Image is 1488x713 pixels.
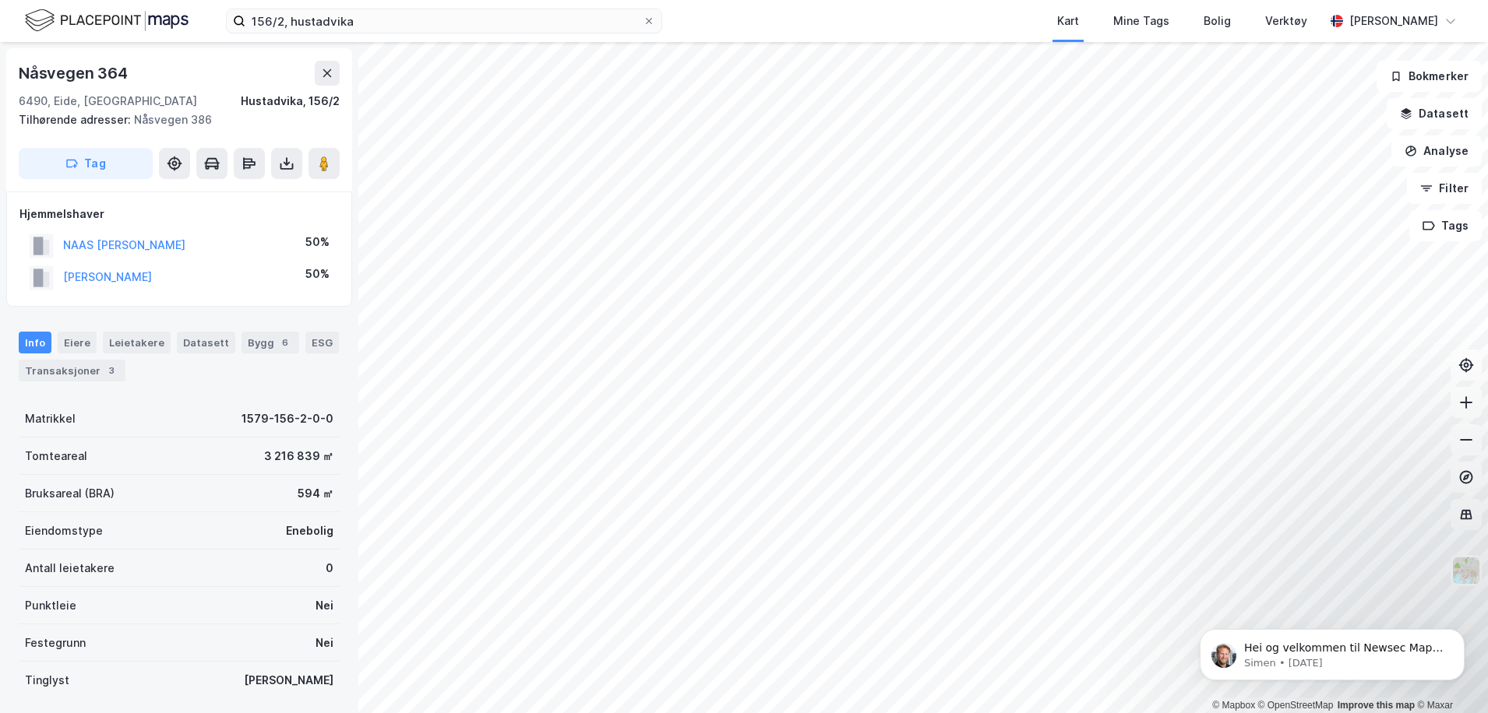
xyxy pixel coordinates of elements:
div: 50% [305,233,330,251]
div: Hjemmelshaver [19,205,339,223]
div: 0 [326,559,333,578]
button: Bokmerker [1377,61,1482,92]
div: Bygg [242,332,299,353]
div: 6490, Eide, [GEOGRAPHIC_DATA] [19,92,197,111]
div: Tomteareal [25,447,87,465]
div: 3 [104,363,119,378]
div: Bolig [1204,12,1231,30]
div: Nåsvegen 364 [19,61,131,86]
div: Info [19,332,51,353]
div: Nei [316,596,333,615]
div: Tinglyst [25,671,69,690]
div: Antall leietakere [25,559,115,578]
div: Eiendomstype [25,522,103,540]
div: Leietakere [103,332,171,353]
input: Søk på adresse, matrikkel, gårdeiere, leietakere eller personer [245,9,643,33]
button: Datasett [1387,98,1482,129]
a: Mapbox [1212,700,1255,711]
a: OpenStreetMap [1258,700,1334,711]
div: 594 ㎡ [298,484,333,503]
button: Analyse [1391,135,1482,167]
div: 6 [277,335,293,350]
img: logo.f888ab2527a4732fd821a326f86c7f29.svg [25,7,189,34]
div: Mine Tags [1113,12,1169,30]
div: 50% [305,265,330,283]
div: Enebolig [286,522,333,540]
div: Datasett [177,332,235,353]
div: [PERSON_NAME] [1349,12,1438,30]
button: Tags [1409,210,1482,241]
button: Tag [19,148,153,179]
div: Hustadvika, 156/2 [241,92,340,111]
div: Kart [1057,12,1079,30]
div: Festegrunn [25,634,86,652]
div: Matrikkel [25,409,76,428]
img: Z [1451,556,1481,585]
div: [PERSON_NAME] [244,671,333,690]
a: Improve this map [1338,700,1415,711]
div: Eiere [58,332,97,353]
button: Filter [1407,173,1482,204]
div: 3 216 839 ㎡ [264,447,333,465]
span: Tilhørende adresser: [19,113,134,126]
div: Verktøy [1265,12,1307,30]
div: ESG [305,332,339,353]
div: 1579-156-2-0-0 [242,409,333,428]
div: Nei [316,634,333,652]
div: Nåsvegen 386 [19,111,327,129]
div: Transaksjoner [19,360,125,381]
iframe: Intercom notifications message [1176,596,1488,705]
div: Punktleie [25,596,76,615]
div: Bruksareal (BRA) [25,484,115,503]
